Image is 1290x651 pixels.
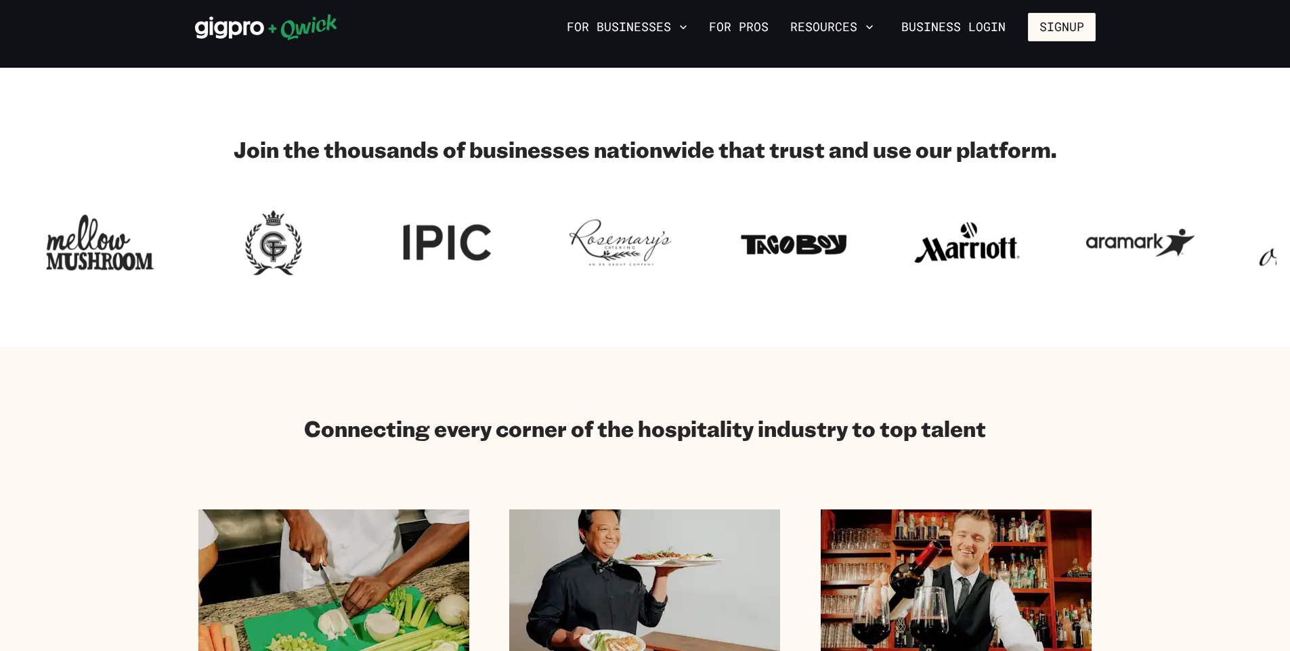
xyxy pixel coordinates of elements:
img: Logo for Marriott [913,206,1021,279]
button: For Businesses [561,16,693,39]
h2: Connecting every corner of the hospitality industry to top talent [304,415,986,442]
img: Logo for IPIC [393,206,501,279]
button: Resources [785,16,879,39]
button: Signup [1028,13,1096,41]
img: Logo for Georgian Terrace [219,206,328,279]
a: Business Login [890,13,1017,41]
h2: Join the thousands of businesses nationwide that trust and use our platform. [195,135,1096,163]
img: Logo for Rosemary's Catering [566,206,674,279]
a: For Pros [704,16,774,39]
img: Logo for Aramark [1086,206,1195,279]
img: Logo for Taco Boy [739,206,848,279]
img: Logo for Mellow Mushroom [46,206,154,279]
